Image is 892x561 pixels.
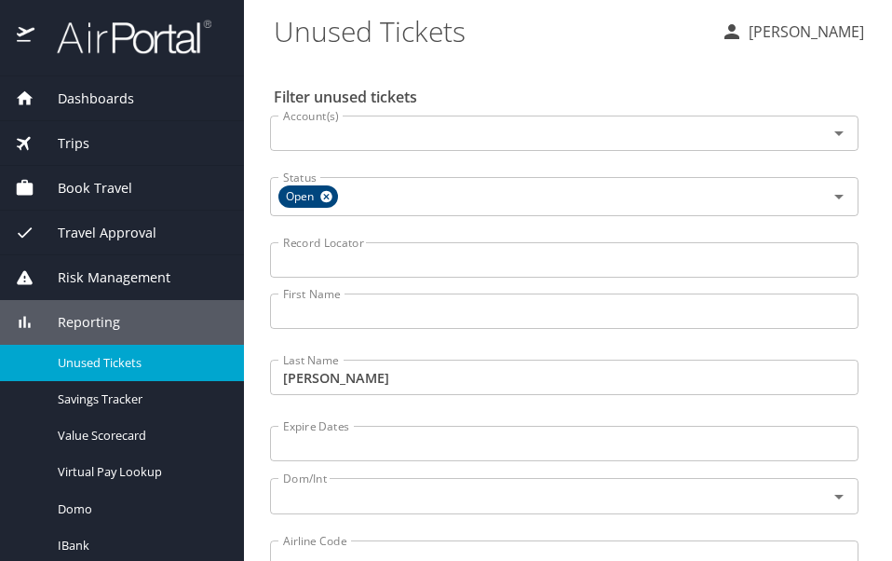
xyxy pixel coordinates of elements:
[58,500,222,518] span: Domo
[34,267,170,288] span: Risk Management
[743,21,864,43] p: [PERSON_NAME]
[58,427,222,445] span: Value Scorecard
[826,184,852,210] button: Open
[58,463,222,481] span: Virtual Pay Lookup
[17,19,36,55] img: icon-airportal.png
[274,2,706,60] h1: Unused Tickets
[34,89,134,109] span: Dashboards
[34,178,132,198] span: Book Travel
[58,390,222,408] span: Savings Tracker
[36,19,211,55] img: airportal-logo.png
[34,312,120,333] span: Reporting
[826,120,852,146] button: Open
[274,82,862,112] h2: Filter unused tickets
[278,187,325,207] span: Open
[278,185,338,208] div: Open
[58,354,222,372] span: Unused Tickets
[34,223,156,243] span: Travel Approval
[713,15,872,48] button: [PERSON_NAME]
[826,484,852,510] button: Open
[58,537,222,554] span: IBank
[34,133,89,154] span: Trips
